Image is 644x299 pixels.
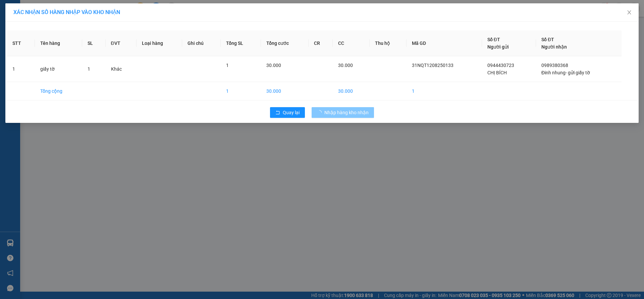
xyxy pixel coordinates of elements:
span: Đinh nhung- gửi giấy tờ [541,70,590,75]
span: Nhập hàng kho nhận [324,109,369,116]
button: Close [620,3,639,22]
th: Tổng SL [221,30,261,56]
td: 30.000 [261,82,309,100]
th: Ghi chú [182,30,221,56]
button: Nhập hàng kho nhận [312,107,374,118]
td: Khác [106,56,137,82]
span: 31NQT1208250133 [412,63,453,68]
td: Tổng cộng [35,82,82,100]
span: Người nhận [541,44,567,50]
span: XÁC NHẬN SỐ HÀNG NHẬP VÀO KHO NHẬN [13,9,120,15]
span: 30.000 [266,63,281,68]
th: Tổng cước [261,30,309,56]
span: rollback [275,110,280,116]
td: 1 [221,82,261,100]
th: Tên hàng [35,30,82,56]
span: 0944430723 [487,63,514,68]
span: Người gửi [487,44,509,50]
span: CHỊ BÍCH [487,70,507,75]
th: Mã GD [407,30,482,56]
th: SL [82,30,105,56]
th: ĐVT [106,30,137,56]
th: Thu hộ [370,30,407,56]
span: Số ĐT [541,37,554,42]
span: Số ĐT [487,37,500,42]
td: 1 [7,56,35,82]
button: rollbackQuay lại [270,107,305,118]
th: CC [333,30,369,56]
th: Loại hàng [137,30,182,56]
span: 30.000 [338,63,353,68]
td: 1 [407,82,482,100]
th: CR [309,30,333,56]
span: 1 [88,66,90,72]
td: giấy tờ [35,56,82,82]
span: 1 [226,63,229,68]
span: Quay lại [283,109,300,116]
span: close [627,10,632,15]
span: 0989380368 [541,63,568,68]
span: loading [317,110,324,115]
td: 30.000 [333,82,369,100]
th: STT [7,30,35,56]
